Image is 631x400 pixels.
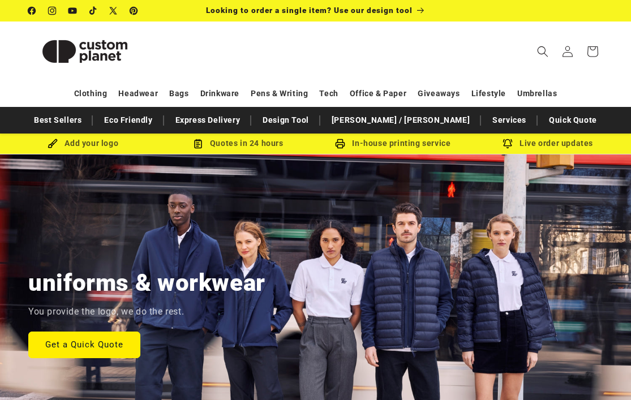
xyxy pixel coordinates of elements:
span: Looking to order a single item? Use our design tool [206,6,413,15]
a: Giveaways [418,84,460,104]
a: Best Sellers [28,110,87,130]
a: Quick Quote [543,110,603,130]
img: Order updates [503,139,513,149]
img: Order Updates Icon [193,139,203,149]
a: Bags [169,84,188,104]
div: Quotes in 24 hours [161,136,316,150]
div: Live order updates [470,136,625,150]
img: Custom Planet [28,26,141,77]
h2: uniforms & workwear [28,268,265,298]
a: Design Tool [257,110,315,130]
a: Office & Paper [350,84,406,104]
a: Clothing [74,84,108,104]
a: Custom Planet [24,21,146,81]
iframe: Chat Widget [574,346,631,400]
a: Get a Quick Quote [28,331,140,358]
img: In-house printing [335,139,345,149]
a: Tech [319,84,338,104]
p: You provide the logo, we do the rest. [28,304,184,320]
a: Lifestyle [471,84,506,104]
div: Add your logo [6,136,161,150]
a: Services [487,110,532,130]
a: Umbrellas [517,84,557,104]
a: Drinkware [200,84,239,104]
summary: Search [530,39,555,64]
a: Pens & Writing [251,84,308,104]
a: Express Delivery [170,110,246,130]
a: Eco Friendly [98,110,158,130]
div: In-house printing service [316,136,471,150]
a: Headwear [118,84,158,104]
a: [PERSON_NAME] / [PERSON_NAME] [326,110,475,130]
img: Brush Icon [48,139,58,149]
